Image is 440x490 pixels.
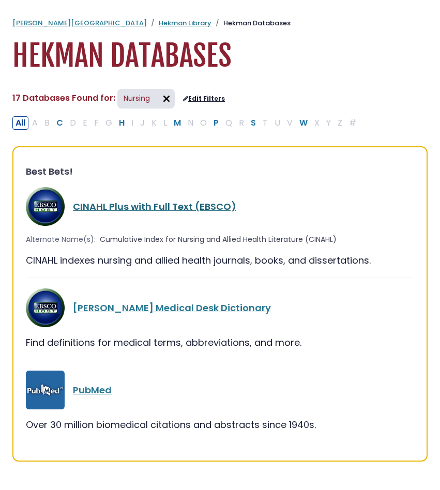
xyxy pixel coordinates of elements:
button: Filter Results C [53,116,66,130]
button: Filter Results H [116,116,128,130]
img: arr097.svg [158,90,175,107]
a: [PERSON_NAME][GEOGRAPHIC_DATA] [12,18,147,28]
div: Alpha-list to filter by first letter of database name [12,116,360,129]
button: Filter Results S [248,116,259,130]
span: 17 Databases Found for: [12,92,115,104]
span: Nursing [117,89,175,109]
button: Filter Results M [171,116,184,130]
button: All [12,116,28,130]
a: CINAHL Plus with Full Text (EBSCO) [73,200,236,213]
h3: Best Bets! [26,166,414,177]
button: Filter Results P [210,116,222,130]
span: Cumulative Index for Nursing and Allied Health Literature (CINAHL) [100,234,337,245]
a: [PERSON_NAME] Medical Desk Dictionary [73,301,271,314]
button: Filter Results W [296,116,311,130]
a: PubMed [73,384,112,396]
div: Over 30 million biomedical citations and abstracts since 1940s. [26,418,414,432]
a: Hekman Library [159,18,211,28]
nav: breadcrumb [12,18,428,28]
a: Edit Filters [183,95,225,102]
h1: Hekman Databases [12,39,428,73]
li: Hekman Databases [211,18,291,28]
div: CINAHL indexes nursing and allied health journals, books, and dissertations. [26,253,414,267]
div: Find definitions for medical terms, abbreviations, and more. [26,335,414,349]
span: Alternate Name(s): [26,234,96,245]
